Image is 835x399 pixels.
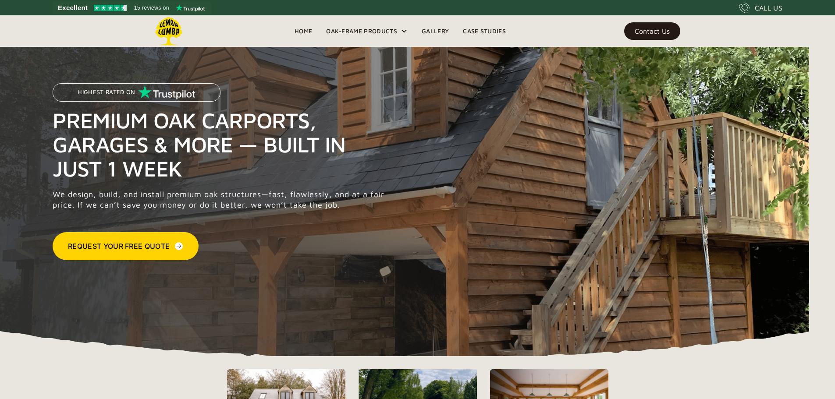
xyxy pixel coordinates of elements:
[326,26,397,36] div: Oak-Frame Products
[78,89,135,95] p: Highest Rated on
[635,28,670,34] div: Contact Us
[53,2,211,14] a: See Lemon Lumba reviews on Trustpilot
[53,232,199,260] a: Request Your Free Quote
[456,25,513,38] a: Case Studies
[53,108,389,180] h1: Premium Oak Carports, Garages & More — Built in Just 1 Week
[58,3,88,13] span: Excellent
[94,5,127,11] img: Trustpilot 4.5 stars
[288,25,319,38] a: Home
[319,15,415,47] div: Oak-Frame Products
[415,25,456,38] a: Gallery
[755,3,782,13] div: CALL US
[176,4,205,11] img: Trustpilot logo
[53,189,389,210] p: We design, build, and install premium oak structures—fast, flawlessly, and at a fair price. If we...
[624,22,680,40] a: Contact Us
[739,3,782,13] a: CALL US
[53,83,220,108] a: Highest Rated on
[134,3,169,13] span: 15 reviews on
[68,241,170,251] div: Request Your Free Quote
